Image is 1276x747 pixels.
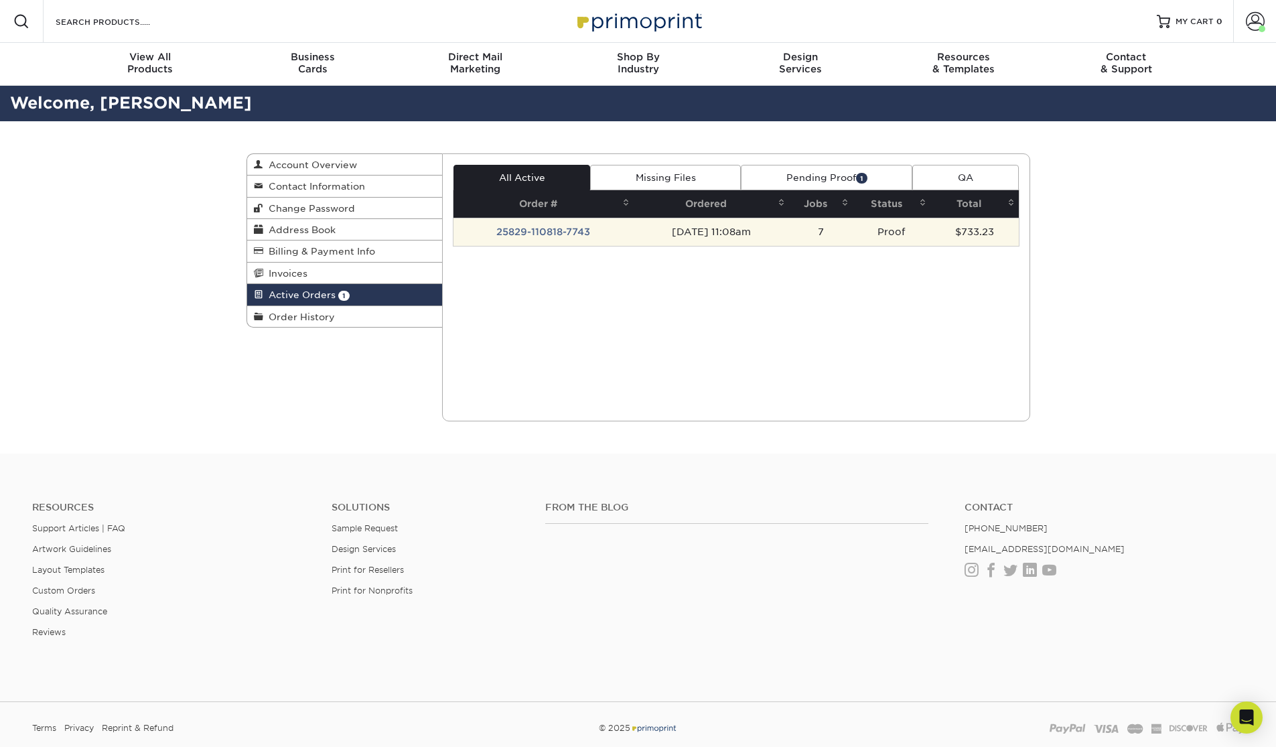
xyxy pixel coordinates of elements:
span: 1 [338,291,350,301]
a: Artwork Guidelines [32,544,111,554]
span: View All [69,51,232,63]
a: Contact [965,502,1244,513]
a: Address Book [247,219,443,241]
th: Ordered [634,190,789,218]
th: Order # [453,190,634,218]
span: MY CART [1176,16,1214,27]
a: Print for Resellers [332,565,404,575]
a: DesignServices [719,43,882,86]
a: Active Orders 1 [247,284,443,305]
td: Proof [853,218,930,246]
span: Shop By [557,51,719,63]
span: Invoices [263,268,307,279]
a: Account Overview [247,154,443,176]
a: Reprint & Refund [102,718,173,738]
img: Primoprint [630,723,677,733]
a: Pending Proof1 [741,165,912,190]
a: Shop ByIndustry [557,43,719,86]
a: Layout Templates [32,565,104,575]
td: [DATE] 11:08am [634,218,789,246]
a: Missing Files [590,165,741,190]
div: Industry [557,51,719,75]
img: Primoprint [571,7,705,36]
span: 0 [1216,17,1222,26]
a: Invoices [247,263,443,284]
a: View AllProducts [69,43,232,86]
iframe: Google Customer Reviews [3,706,114,742]
span: Billing & Payment Info [263,246,375,257]
div: Products [69,51,232,75]
th: Total [930,190,1018,218]
a: Change Password [247,198,443,219]
a: Order History [247,306,443,327]
td: $733.23 [930,218,1018,246]
span: Business [231,51,394,63]
span: Account Overview [263,159,357,170]
a: Direct MailMarketing [394,43,557,86]
div: Cards [231,51,394,75]
input: SEARCH PRODUCTS..... [54,13,185,29]
a: Billing & Payment Info [247,241,443,262]
span: Contact Information [263,181,365,192]
span: 1 [856,173,867,183]
a: Support Articles | FAQ [32,523,125,533]
td: 25829-110818-7743 [453,218,634,246]
div: Marketing [394,51,557,75]
th: Jobs [789,190,853,218]
a: Print for Nonprofits [332,586,413,596]
a: All Active [453,165,590,190]
h4: Solutions [332,502,525,513]
a: Resources& Templates [882,43,1045,86]
a: QA [912,165,1018,190]
a: Design Services [332,544,396,554]
h4: From the Blog [545,502,928,513]
a: Quality Assurance [32,606,107,616]
a: [PHONE_NUMBER] [965,523,1048,533]
a: Contact& Support [1045,43,1208,86]
span: Order History [263,312,335,322]
div: Open Intercom Messenger [1230,701,1263,734]
span: Direct Mail [394,51,557,63]
div: Services [719,51,882,75]
span: Active Orders [263,289,336,300]
div: © 2025 [433,718,843,738]
a: Contact Information [247,176,443,197]
span: Contact [1045,51,1208,63]
span: Design [719,51,882,63]
h4: Resources [32,502,311,513]
a: Custom Orders [32,586,95,596]
a: [EMAIL_ADDRESS][DOMAIN_NAME] [965,544,1125,554]
a: Sample Request [332,523,398,533]
div: & Templates [882,51,1045,75]
span: Address Book [263,224,336,235]
a: BusinessCards [231,43,394,86]
span: Change Password [263,203,355,214]
div: & Support [1045,51,1208,75]
th: Status [853,190,930,218]
a: Reviews [32,627,66,637]
span: Resources [882,51,1045,63]
td: 7 [789,218,853,246]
